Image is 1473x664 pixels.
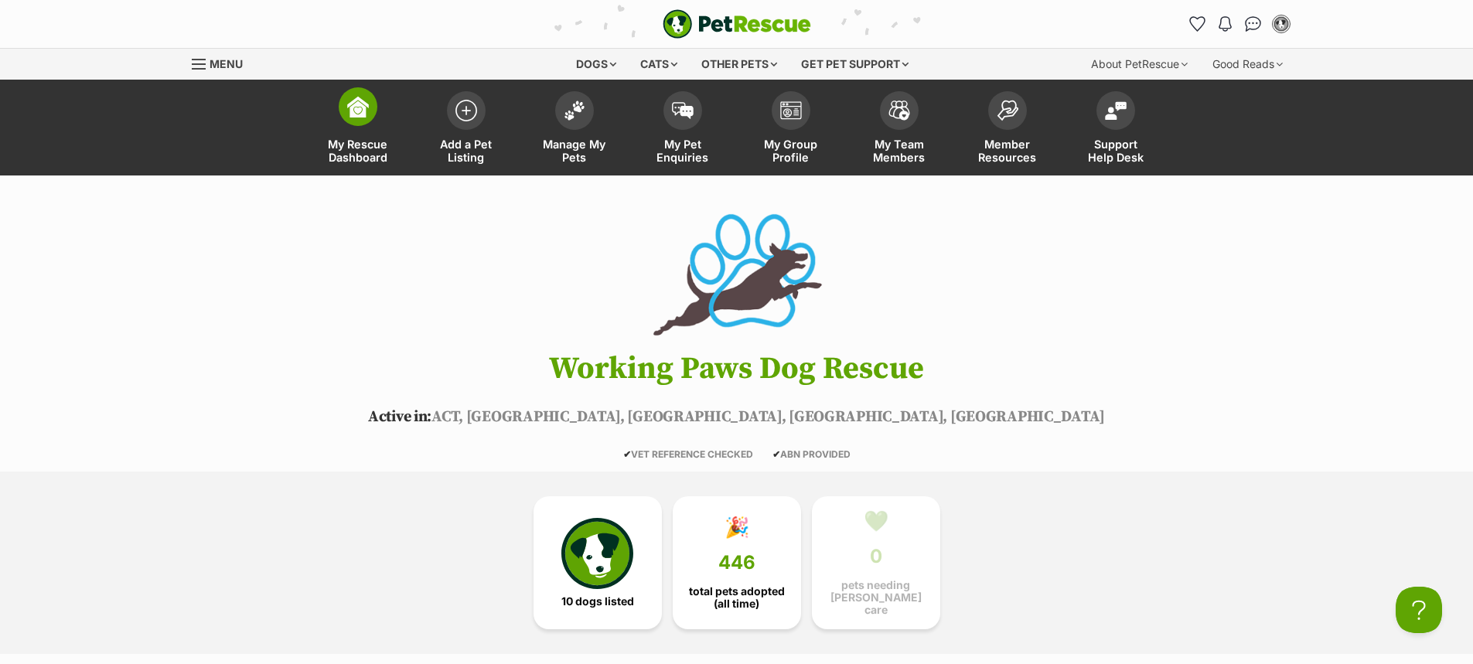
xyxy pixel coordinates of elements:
[1185,12,1210,36] a: Favourites
[737,83,845,175] a: My Group Profile
[1213,12,1238,36] button: Notifications
[368,407,431,427] span: Active in:
[718,552,755,574] span: 446
[1081,138,1151,164] span: Support Help Desk
[169,352,1305,386] h1: Working Paws Dog Rescue
[520,83,629,175] a: Manage My Pets
[623,448,631,460] icon: ✔
[888,100,910,121] img: team-members-icon-5396bd8760b3fe7c0b43da4ab00e1e3bb1a5d9ba89233759b79545d2d3fc5d0d.svg
[1080,49,1199,80] div: About PetRescue
[347,96,369,117] img: dashboard-icon-eb2f2d2d3e046f16d808141f083e7271f6b2e854fb5c12c21221c1fb7104beca.svg
[864,509,888,533] div: 💚
[772,448,780,460] icon: ✔
[663,9,811,39] a: PetRescue
[455,100,477,121] img: add-pet-listing-icon-0afa8454b4691262ce3f59096e99ab1cd57d4a30225e0717b998d2c9b9846f56.svg
[192,49,254,77] a: Menu
[540,138,609,164] span: Manage My Pets
[1202,49,1294,80] div: Good Reads
[564,100,585,121] img: manage-my-pets-icon-02211641906a0b7f246fdf0571729dbe1e7629f14944591b6c1af311fb30b64b.svg
[772,448,851,460] span: ABN PROVIDED
[629,49,688,80] div: Cats
[323,138,393,164] span: My Rescue Dashboard
[1219,16,1231,32] img: notifications-46538b983faf8c2785f20acdc204bb7945ddae34d4c08c2a6579f10ce5e182be.svg
[870,546,882,567] span: 0
[845,83,953,175] a: My Team Members
[534,496,662,629] a: 10 dogs listed
[431,138,501,164] span: Add a Pet Listing
[648,138,718,164] span: My Pet Enquiries
[1062,83,1170,175] a: Support Help Desk
[1269,12,1294,36] button: My account
[210,57,243,70] span: Menu
[304,83,412,175] a: My Rescue Dashboard
[1185,12,1294,36] ul: Account quick links
[997,100,1018,121] img: member-resources-icon-8e73f808a243e03378d46382f2149f9095a855e16c252ad45f914b54edf8863c.svg
[756,138,826,164] span: My Group Profile
[561,595,634,608] span: 10 dogs listed
[812,496,940,629] a: 💚 0 pets needing [PERSON_NAME] care
[169,406,1305,429] p: ACT, [GEOGRAPHIC_DATA], [GEOGRAPHIC_DATA], [GEOGRAPHIC_DATA], [GEOGRAPHIC_DATA]
[672,102,694,119] img: pet-enquiries-icon-7e3ad2cf08bfb03b45e93fb7055b45f3efa6380592205ae92323e6603595dc1f.svg
[686,585,788,610] span: total pets adopted (all time)
[648,206,824,338] img: Working Paws Dog Rescue
[825,579,927,616] span: pets needing [PERSON_NAME] care
[1105,101,1127,120] img: help-desk-icon-fdf02630f3aa405de69fd3d07c3f3aa587a6932b1a1747fa1d2bba05be0121f9.svg
[561,518,633,589] img: petrescue-icon-eee76f85a60ef55c4a1927667547b313a7c0e82042636edf73dce9c88f694885.svg
[973,138,1042,164] span: Member Resources
[790,49,919,80] div: Get pet support
[412,83,520,175] a: Add a Pet Listing
[780,101,802,120] img: group-profile-icon-3fa3cf56718a62981997c0bc7e787c4b2cf8bcc04b72c1350f741eb67cf2f40e.svg
[725,516,749,539] div: 🎉
[864,138,934,164] span: My Team Members
[629,83,737,175] a: My Pet Enquiries
[1274,16,1289,32] img: Dylan Louden profile pic
[673,496,801,629] a: 🎉 446 total pets adopted (all time)
[953,83,1062,175] a: Member Resources
[565,49,627,80] div: Dogs
[1241,12,1266,36] a: Conversations
[690,49,788,80] div: Other pets
[1396,587,1442,633] iframe: Help Scout Beacon - Open
[663,9,811,39] img: logo-e224e6f780fb5917bec1dbf3a21bbac754714ae5b6737aabdf751b685950b380.svg
[1245,16,1261,32] img: chat-41dd97257d64d25036548639549fe6c8038ab92f7586957e7f3b1b290dea8141.svg
[623,448,753,460] span: VET REFERENCE CHECKED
